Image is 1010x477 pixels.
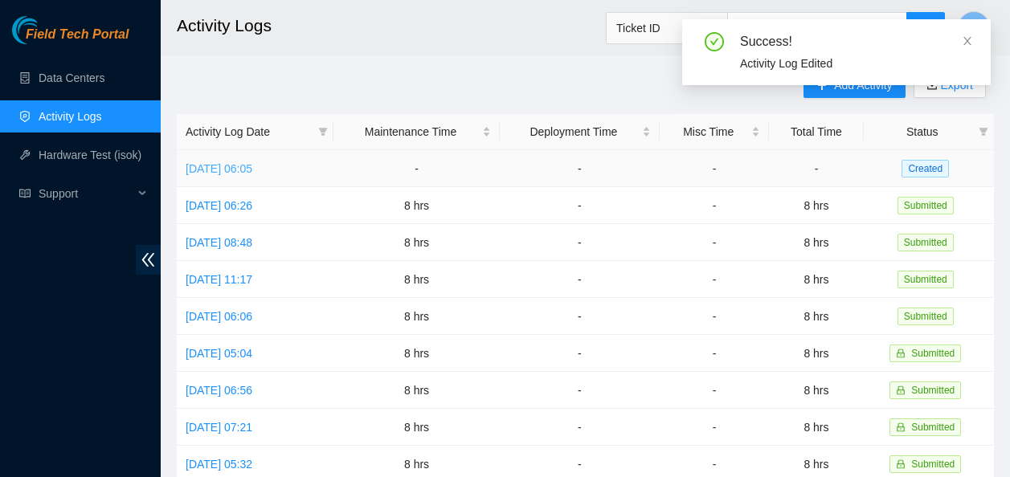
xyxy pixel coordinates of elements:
span: Submitted [898,271,954,288]
td: - [660,298,769,335]
td: 8 hrs [333,335,500,372]
td: - [500,150,660,187]
span: Submitted [898,308,954,325]
th: Total Time [769,114,863,150]
a: Akamai TechnologiesField Tech Portal [12,29,129,50]
td: 8 hrs [333,298,500,335]
a: Hardware Test (isok) [39,149,141,161]
a: [DATE] 08:48 [186,236,252,249]
button: C [958,11,990,43]
span: read [19,188,31,199]
span: filter [975,120,992,144]
span: filter [979,127,988,137]
span: Ticket ID [616,16,718,40]
span: close [962,35,973,47]
button: search [906,12,945,44]
span: check-circle [705,32,724,51]
span: lock [896,385,906,395]
span: Submitted [911,459,955,470]
td: 8 hrs [333,187,500,224]
td: - [660,224,769,261]
span: Field Tech Portal [26,27,129,43]
td: 8 hrs [769,224,863,261]
a: [DATE] 11:17 [186,273,252,286]
span: C [969,18,979,38]
a: [DATE] 06:05 [186,162,252,175]
a: [DATE] 06:56 [186,384,252,397]
td: - [500,372,660,409]
td: - [500,409,660,446]
a: [DATE] 06:26 [186,199,252,212]
span: Status [873,123,972,141]
td: - [660,409,769,446]
span: filter [315,120,331,144]
span: Activity Log Date [186,123,312,141]
td: - [660,261,769,298]
td: 8 hrs [769,335,863,372]
td: - [660,372,769,409]
td: - [660,150,769,187]
td: 8 hrs [769,298,863,335]
span: Submitted [898,197,954,214]
td: 8 hrs [333,409,500,446]
td: - [500,224,660,261]
div: Success! [740,32,971,51]
span: lock [896,459,906,469]
td: 8 hrs [769,187,863,224]
span: Submitted [898,234,954,251]
span: filter [318,127,328,137]
span: Support [39,177,133,210]
td: - [500,335,660,372]
span: Submitted [911,385,955,396]
a: Activity Logs [39,110,102,123]
td: - [769,150,863,187]
td: 8 hrs [769,372,863,409]
span: Submitted [911,422,955,433]
td: 8 hrs [769,409,863,446]
span: lock [896,422,906,432]
td: 8 hrs [333,224,500,261]
span: double-left [136,245,161,275]
td: 8 hrs [333,261,500,298]
td: - [660,335,769,372]
a: Data Centers [39,71,104,84]
td: - [500,298,660,335]
td: 8 hrs [333,372,500,409]
a: [DATE] 07:21 [186,421,252,434]
td: - [660,187,769,224]
input: Enter text here... [727,12,907,44]
span: Created [902,160,949,177]
a: [DATE] 05:04 [186,347,252,360]
span: lock [896,349,906,358]
td: - [500,187,660,224]
span: Submitted [911,348,955,359]
td: - [500,261,660,298]
a: [DATE] 05:32 [186,458,252,471]
a: [DATE] 06:06 [186,310,252,323]
td: - [333,150,500,187]
td: 8 hrs [769,261,863,298]
div: Activity Log Edited [740,55,971,72]
img: Akamai Technologies [12,16,81,44]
